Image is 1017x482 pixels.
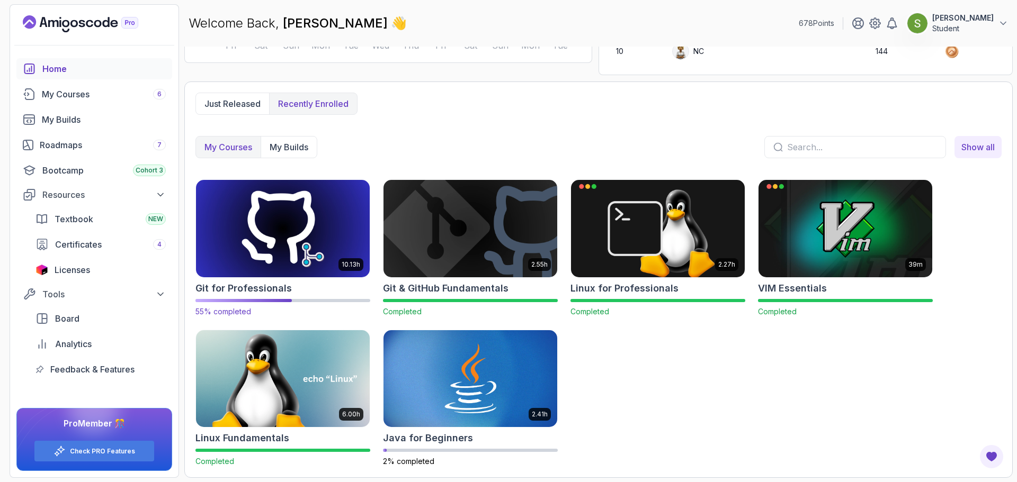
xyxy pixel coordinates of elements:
[16,58,172,79] a: home
[383,179,558,317] a: Git & GitHub Fundamentals card2.55hGit & GitHub FundamentalsCompleted
[70,447,135,456] a: Check PRO Features
[610,39,665,65] td: 10
[157,90,162,98] span: 6
[383,180,557,277] img: Git & GitHub Fundamentals card
[196,137,261,158] button: My Courses
[932,23,994,34] p: Student
[435,40,446,51] tspan: Fri
[269,93,357,114] button: Recently enrolled
[672,43,704,60] div: NC
[758,281,827,296] h2: VIM Essentials
[261,137,317,158] button: My Builds
[283,15,391,31] span: [PERSON_NAME]
[157,141,162,149] span: 7
[954,136,1002,158] a: my_courses
[195,457,234,466] span: Completed
[492,40,508,51] tspan: Sun
[42,188,166,201] div: Resources
[570,281,679,296] h2: Linux for Professionals
[189,15,407,32] p: Welcome Back,
[383,281,508,296] h2: Git & GitHub Fundamentals
[552,40,568,51] tspan: Tue
[383,330,558,467] a: Java for Beginners card2.41hJava for Beginners2% completed
[718,260,735,269] p: 2.27h
[16,160,172,181] a: bootcamp
[932,13,994,23] p: [PERSON_NAME]
[979,444,1004,469] button: Open Feedback Button
[55,238,102,251] span: Certificates
[907,13,927,33] img: user profile image
[204,97,261,110] p: Just released
[40,139,166,151] div: Roadmaps
[16,84,172,105] a: courses
[403,40,419,51] tspan: Thu
[799,18,834,29] p: 678 Points
[758,307,797,316] span: Completed
[254,40,268,51] tspan: Sat
[42,288,166,301] div: Tools
[55,263,90,276] span: Licenses
[42,88,166,101] div: My Courses
[55,312,79,325] span: Board
[391,15,407,32] span: 👋
[195,307,251,316] span: 55% completed
[383,330,557,428] img: Java for Beginners card
[55,213,93,225] span: Textbook
[136,166,163,175] span: Cohort 3
[23,15,163,32] a: Landing page
[531,260,548,269] p: 2.55h
[342,410,360,419] p: 6.00h
[148,215,163,223] span: NEW
[908,260,923,269] p: 39m
[342,260,360,269] p: 10.13h
[157,240,162,249] span: 4
[270,141,308,153] p: My Builds
[42,164,166,177] div: Bootcamp
[29,333,172,354] a: analytics
[464,40,478,51] tspan: Sat
[192,177,374,279] img: Git for Professionals card
[29,208,172,230] a: textbook
[195,179,370,317] a: Git for Professionals card10.13hGit for Professionals55% completed
[759,180,932,277] img: VIM Essentials card
[196,93,269,114] button: Just released
[226,40,236,51] tspan: Fri
[907,13,1009,34] button: user profile image[PERSON_NAME]Student
[195,431,289,445] h2: Linux Fundamentals
[521,40,540,51] tspan: Mon
[50,363,135,376] span: Feedback & Features
[532,410,548,419] p: 2.41h
[283,40,299,51] tspan: Sun
[383,307,422,316] span: Completed
[311,40,330,51] tspan: Mon
[29,308,172,329] a: board
[29,234,172,255] a: certificates
[570,307,609,316] span: Completed
[16,285,172,304] button: Tools
[961,141,995,153] span: Show all
[42,62,166,75] div: Home
[204,141,252,153] p: My Courses
[195,281,292,296] h2: Git for Professionals
[787,141,937,153] input: Search...
[35,265,48,275] img: jetbrains icon
[195,330,370,467] a: Linux Fundamentals card6.00hLinux FundamentalsCompleted
[34,440,155,462] button: Check PRO Features
[16,109,172,130] a: builds
[278,97,349,110] p: Recently enrolled
[55,338,92,350] span: Analytics
[29,259,172,280] a: licenses
[383,431,473,445] h2: Java for Beginners
[196,330,370,428] img: Linux Fundamentals card
[29,359,172,380] a: feedback
[571,180,745,277] img: Linux for Professionals card
[16,134,172,156] a: roadmaps
[343,40,359,51] tspan: Tue
[570,179,745,317] a: Linux for Professionals card2.27hLinux for ProfessionalsCompleted
[869,39,938,65] td: 144
[758,179,933,317] a: VIM Essentials card39mVIM EssentialsCompleted
[383,457,434,466] span: 2% completed
[16,185,172,204] button: Resources
[42,113,166,126] div: My Builds
[673,43,689,59] img: user profile image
